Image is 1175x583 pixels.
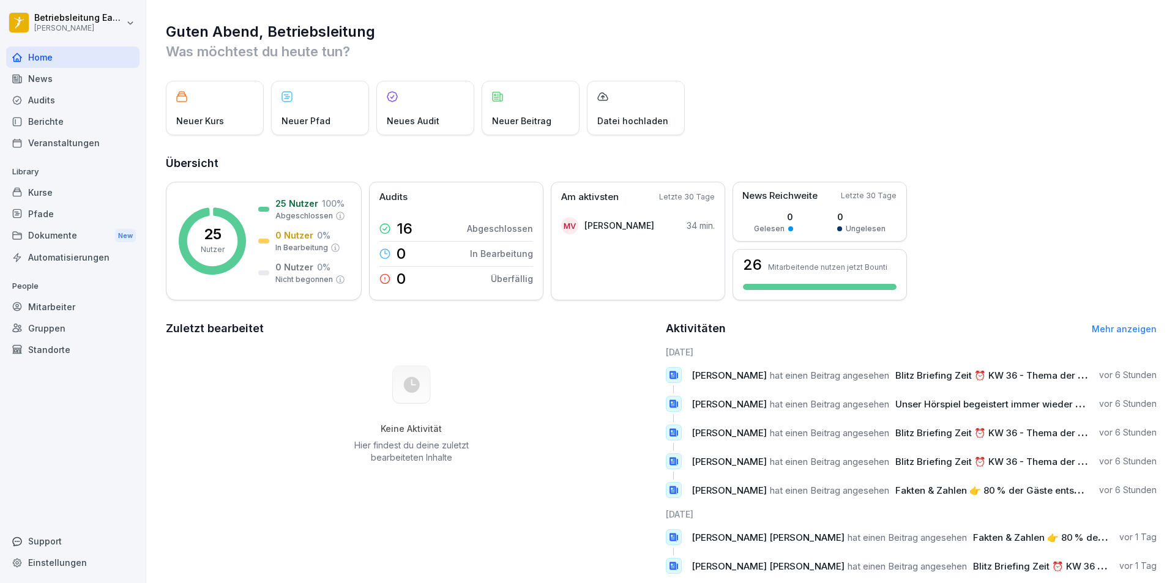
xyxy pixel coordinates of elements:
[666,320,726,337] h2: Aktivitäten
[176,114,224,127] p: Neuer Kurs
[770,427,889,439] span: hat einen Beitrag angesehen
[770,485,889,496] span: hat einen Beitrag angesehen
[6,225,140,247] div: Dokumente
[6,339,140,360] a: Standorte
[848,560,967,572] span: hat einen Beitrag angesehen
[666,508,1157,521] h6: [DATE]
[561,190,619,204] p: Am aktivsten
[692,456,767,467] span: [PERSON_NAME]
[34,24,124,32] p: [PERSON_NAME]
[349,439,473,464] p: Hier findest du deine zuletzt bearbeiteten Inhalte
[692,560,845,572] span: [PERSON_NAME] [PERSON_NAME]
[754,223,785,234] p: Gelesen
[204,227,222,242] p: 25
[692,532,845,543] span: [PERSON_NAME] [PERSON_NAME]
[166,42,1157,61] p: Was möchtest du heute tun?
[659,191,715,202] p: Letzte 30 Tage
[837,210,886,223] p: 0
[1099,455,1157,467] p: vor 6 Stunden
[1099,426,1157,439] p: vor 6 Stunden
[692,369,767,381] span: [PERSON_NAME]
[6,225,140,247] a: DokumenteNew
[770,398,889,410] span: hat einen Beitrag angesehen
[6,182,140,203] a: Kurse
[597,114,668,127] p: Datei hochladen
[1099,484,1157,496] p: vor 6 Stunden
[666,346,1157,358] h6: [DATE]
[770,456,889,467] span: hat einen Beitrag angesehen
[491,272,533,285] p: Überfällig
[275,229,313,242] p: 0 Nutzer
[34,13,124,23] p: Betriebsleitung East Side
[470,247,533,260] p: In Bearbeitung
[768,262,887,272] p: Mitarbeitende nutzen jetzt Bounti
[6,68,140,89] a: News
[692,398,767,410] span: [PERSON_NAME]
[6,111,140,132] a: Berichte
[1099,398,1157,410] p: vor 6 Stunden
[492,114,551,127] p: Neuer Beitrag
[6,296,140,317] a: Mitarbeiter
[379,190,408,204] p: Audits
[6,552,140,573] a: Einstellungen
[1092,324,1157,334] a: Mehr anzeigen
[317,229,330,242] p: 0 %
[561,217,578,234] div: MV
[848,532,967,543] span: hat einen Beitrag angesehen
[467,222,533,235] p: Abgeschlossen
[6,89,140,111] a: Audits
[6,46,140,68] a: Home
[201,244,225,255] p: Nutzer
[743,258,762,272] h3: 26
[166,155,1157,172] h2: Übersicht
[841,190,897,201] p: Letzte 30 Tage
[275,242,328,253] p: In Bearbeitung
[397,221,412,236] p: 16
[6,530,140,552] div: Support
[1099,369,1157,381] p: vor 6 Stunden
[6,203,140,225] a: Pfade
[1119,531,1157,543] p: vor 1 Tag
[387,114,439,127] p: Neues Audit
[275,274,333,285] p: Nicht begonnen
[275,197,318,210] p: 25 Nutzer
[6,247,140,268] a: Automatisierungen
[6,132,140,154] a: Veranstaltungen
[349,423,473,434] h5: Keine Aktivität
[692,427,767,439] span: [PERSON_NAME]
[166,22,1157,42] h1: Guten Abend, Betriebsleitung
[584,219,654,232] p: [PERSON_NAME]
[282,114,330,127] p: Neuer Pfad
[687,219,715,232] p: 34 min.
[397,272,406,286] p: 0
[754,210,793,223] p: 0
[742,189,818,203] p: News Reichweite
[846,223,886,234] p: Ungelesen
[770,369,889,381] span: hat einen Beitrag angesehen
[115,229,136,243] div: New
[275,261,313,273] p: 0 Nutzer
[275,210,333,221] p: Abgeschlossen
[166,320,657,337] h2: Zuletzt bearbeitet
[692,485,767,496] span: [PERSON_NAME]
[322,197,345,210] p: 100 %
[1119,560,1157,572] p: vor 1 Tag
[397,247,406,261] p: 0
[6,162,140,182] p: Library
[6,317,140,339] a: Gruppen
[6,277,140,296] p: People
[317,261,330,273] p: 0 %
